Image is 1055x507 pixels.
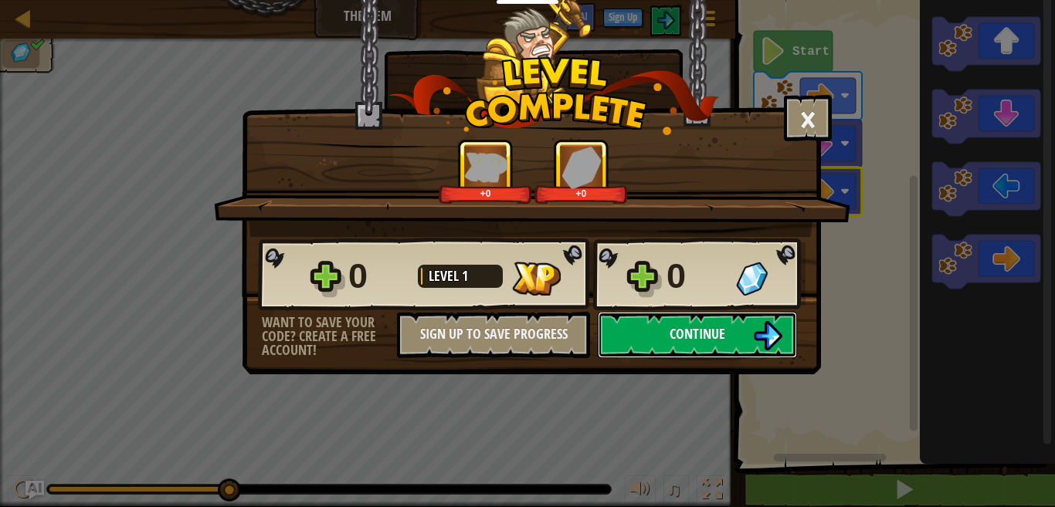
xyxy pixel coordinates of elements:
[429,266,462,286] span: Level
[736,262,768,296] img: Gems Gained
[348,252,409,301] div: 0
[512,262,561,296] img: XP Gained
[388,57,719,135] img: level_complete.png
[784,95,832,141] button: ×
[538,188,625,199] div: +0
[561,146,602,188] img: Gems Gained
[670,324,725,343] span: Continue
[397,312,590,358] button: Sign Up to Save Progress
[442,188,529,199] div: +0
[462,266,468,286] span: 1
[598,312,797,358] button: Continue
[753,321,782,350] img: Continue
[464,152,507,182] img: XP Gained
[262,316,397,357] div: Want to save your code? Create a free account!
[667,252,727,301] div: 0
